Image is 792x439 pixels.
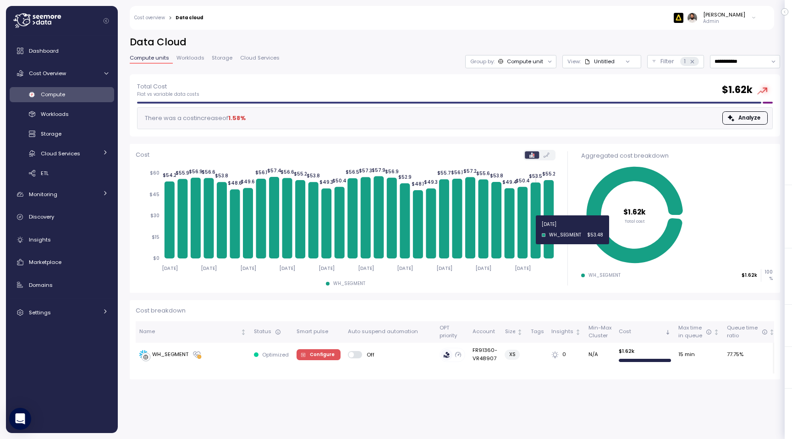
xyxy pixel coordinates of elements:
[585,343,615,367] td: N/A
[509,350,516,359] span: XS
[136,150,149,159] p: Cost
[517,329,523,335] div: Not sorted
[310,350,335,360] span: Configure
[687,13,697,22] img: ACg8ocLskjvUhBDgxtSFCRx4ztb74ewwa1VrVEuDBD_Ho1mrTsQB-QE=s96-c
[437,170,451,176] tspan: $55.7
[10,208,114,226] a: Discovery
[372,167,385,173] tspan: $57.9
[684,57,686,66] p: 1
[575,329,581,335] div: Not sorted
[713,329,720,335] div: Not sorted
[678,351,695,359] span: 15 min
[703,18,745,25] p: Admin
[584,58,615,65] div: Untitled
[357,265,374,271] tspan: [DATE]
[515,265,531,271] tspan: [DATE]
[362,351,374,358] span: Off
[451,170,463,176] tspan: $56.1
[10,230,114,249] a: Insights
[130,36,780,49] h2: Data Cloud
[333,280,365,287] div: WH_SEGMENT
[29,309,51,316] span: Settings
[588,272,621,279] div: WH_SEGMENT
[502,179,517,185] tspan: $49.4
[615,321,675,343] th: CostSorted descending
[10,185,114,203] a: Monitoring
[176,170,189,176] tspan: $55.9
[542,171,555,177] tspan: $55.2
[241,179,255,185] tspan: $49.6
[254,328,289,336] div: Status
[41,110,69,118] span: Workloads
[473,328,497,336] div: Account
[489,173,503,179] tspan: $53.8
[149,192,159,198] tspan: $45
[136,321,250,343] th: NameNot sorted
[436,265,452,271] tspan: [DATE]
[581,151,773,160] div: Aggregated cost breakdown
[703,11,745,18] div: [PERSON_NAME]
[738,112,760,124] span: Analyze
[647,55,704,68] button: Filter1
[202,169,215,175] tspan: $56.6
[10,42,114,60] a: Dashboard
[10,165,114,181] a: ETL
[29,47,59,55] span: Dashboard
[742,272,757,279] p: $1.62k
[297,349,341,360] button: Configure
[567,58,581,65] p: View:
[240,265,256,271] tspan: [DATE]
[727,324,767,340] div: Queue time ratio
[675,321,723,343] th: Max timein queueNot sorted
[307,173,320,179] tspan: $53.8
[624,207,646,217] tspan: $1.62k
[29,213,54,220] span: Discovery
[41,91,65,98] span: Compute
[507,58,543,65] div: Compute unit
[678,324,712,340] div: Max time in queue
[215,173,228,179] tspan: $53.8
[153,255,159,261] tspan: $0
[588,324,611,340] div: Min-Max Cluster
[29,281,53,289] span: Domains
[176,55,204,60] span: Workloads
[348,328,432,336] div: Auto suspend automation
[412,181,424,187] tspan: $48.1
[359,168,372,174] tspan: $57.3
[137,91,199,98] p: Flat vs variable data costs
[722,111,768,125] button: Analyze
[279,265,295,271] tspan: [DATE]
[424,179,438,185] tspan: $49.3
[727,351,743,359] span: 77.75 %
[41,130,61,137] span: Storage
[722,83,753,97] h2: $ 1.62k
[619,347,671,355] p: $ 1.62k
[9,408,31,430] div: Open Intercom Messenger
[505,328,515,336] div: Size
[346,169,359,175] tspan: $56.5
[476,170,490,176] tspan: $55.6
[29,70,66,77] span: Cost Overview
[189,169,203,175] tspan: $56.9
[240,329,247,335] div: Not sorted
[475,265,491,271] tspan: [DATE]
[397,265,413,271] tspan: [DATE]
[29,191,57,198] span: Monitoring
[469,343,501,367] td: FR91360-VR48907
[152,351,188,359] div: WH_SEGMENT
[201,265,217,271] tspan: [DATE]
[212,55,232,60] span: Storage
[10,107,114,122] a: Workloads
[529,173,542,179] tspan: $53.5
[319,265,335,271] tspan: [DATE]
[769,329,775,335] div: Not sorted
[29,258,61,266] span: Marketplace
[10,253,114,271] a: Marketplace
[501,321,527,343] th: SizeNot sorted
[761,269,772,281] p: 100 %
[142,114,246,123] div: There was a cost increase of
[10,87,114,102] a: Compute
[723,321,779,343] th: Queue timeratioNot sorted
[240,55,280,60] span: Cloud Services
